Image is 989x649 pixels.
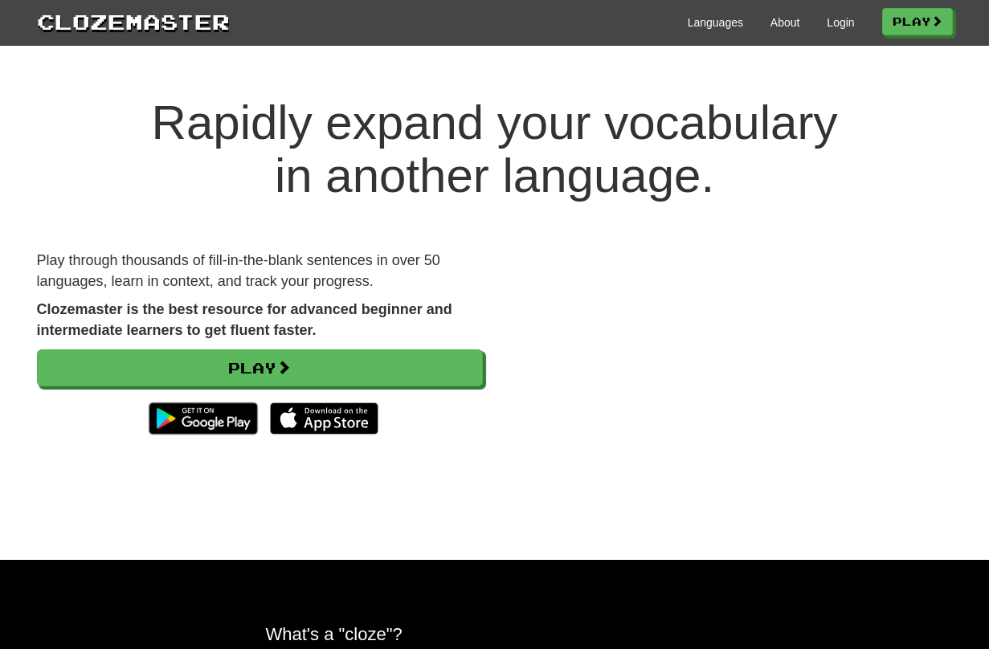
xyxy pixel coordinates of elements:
a: Clozemaster [37,6,230,36]
h2: What's a "cloze"? [266,624,724,644]
p: Play through thousands of fill-in-the-blank sentences in over 50 languages, learn in context, and... [37,251,483,292]
img: Get it on Google Play [141,394,265,443]
a: About [770,14,800,31]
a: Languages [688,14,743,31]
strong: Clozemaster is the best resource for advanced beginner and intermediate learners to get fluent fa... [37,301,452,338]
a: Login [827,14,854,31]
img: Download_on_the_App_Store_Badge_US-UK_135x40-25178aeef6eb6b83b96f5f2d004eda3bffbb37122de64afbaef7... [270,402,378,435]
a: Play [882,8,953,35]
a: Play [37,349,483,386]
